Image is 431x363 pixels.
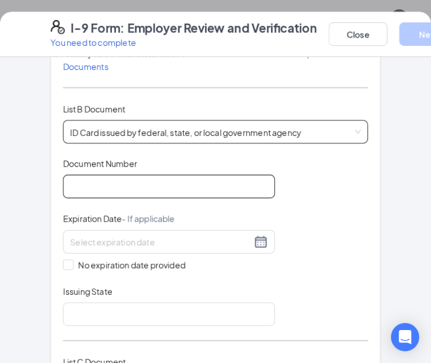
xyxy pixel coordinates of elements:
[70,121,361,143] span: ID Card issued by federal, state, or local government agency
[63,158,137,169] span: Document Number
[391,323,419,351] div: Open Intercom Messenger
[329,22,387,46] button: Close
[63,212,175,224] span: Expiration Date
[122,213,175,224] span: - If applicable
[63,104,125,114] span: List B Document
[51,20,65,34] svg: FormI9EVerifyIcon
[71,20,317,36] h4: I-9 Form: Employer Review and Verification
[51,36,317,48] p: You need to complete
[63,285,112,297] span: Issuing State
[70,235,251,248] input: Select expiration date
[74,258,190,271] span: No expiration date provided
